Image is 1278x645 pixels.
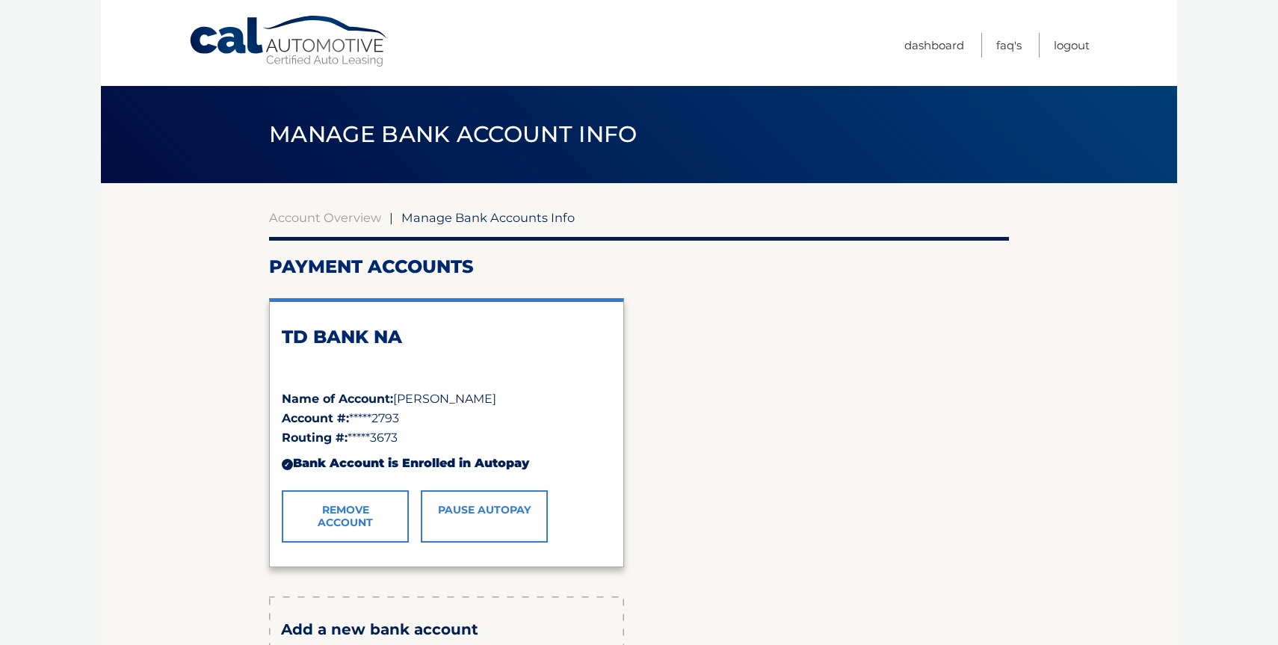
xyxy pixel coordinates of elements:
[269,210,381,225] a: Account Overview
[282,459,293,470] div: ✓
[393,392,496,406] span: [PERSON_NAME]
[904,33,964,58] a: Dashboard
[282,490,409,543] a: Remove Account
[282,448,611,479] div: Bank Account is Enrolled in Autopay
[282,326,611,348] h2: TD BANK NA
[401,210,575,225] span: Manage Bank Accounts Info
[1054,33,1090,58] a: Logout
[269,120,638,148] span: Manage Bank Account Info
[282,430,348,445] strong: Routing #:
[282,411,349,425] strong: Account #:
[389,210,393,225] span: |
[188,15,390,68] a: Cal Automotive
[282,392,393,406] strong: Name of Account:
[996,33,1022,58] a: FAQ's
[269,256,1009,278] h2: Payment Accounts
[281,620,612,639] h3: Add a new bank account
[421,490,548,543] a: Pause AutoPay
